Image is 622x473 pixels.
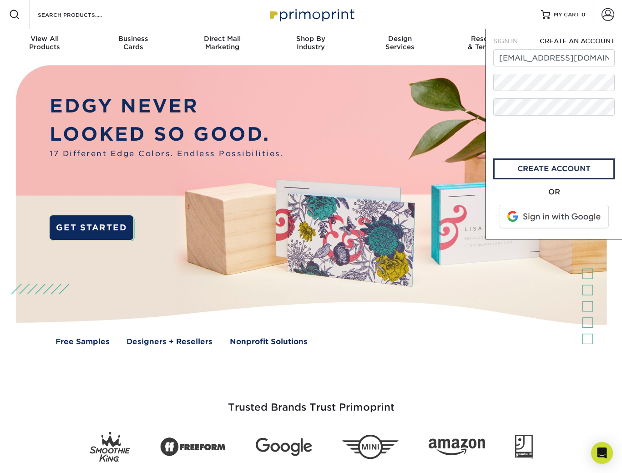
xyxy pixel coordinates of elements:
span: Design [355,35,444,43]
input: Email [493,49,615,66]
span: CREATE AN ACCOUNT [540,37,615,45]
span: 17 Different Edge Colors. Endless Possibilities. [50,148,283,159]
a: DesignServices [355,29,444,58]
span: Shop By [267,35,355,43]
span: SIGN IN [493,37,518,45]
a: GET STARTED [50,215,133,240]
div: & Templates [444,35,533,51]
div: Marketing [178,35,267,51]
img: Google [256,437,312,456]
img: Goodwill [515,435,533,459]
img: Amazon [429,438,485,456]
span: 0 [582,11,586,18]
h3: Trusted Brands Trust Primoprint [45,380,577,424]
img: Primoprint [266,5,357,24]
img: Mini [342,434,399,459]
span: Direct Mail [178,35,267,43]
span: Resources [444,35,533,43]
div: Open Intercom Messenger [591,442,613,464]
img: Freeform [160,432,226,462]
a: BusinessCards [89,29,177,58]
span: Business [89,35,177,43]
a: Direct MailMarketing [178,29,267,58]
img: Smoothie King [90,432,130,462]
div: Services [355,35,444,51]
a: Shop ByIndustry [267,29,355,58]
a: Designers + Resellers [126,336,212,347]
input: SEARCH PRODUCTS..... [37,9,126,20]
span: MY CART [554,11,580,19]
iframe: reCAPTCHA [493,123,615,154]
div: Industry [267,35,355,51]
div: Cards [89,35,177,51]
p: EDGY NEVER [50,92,283,120]
a: Nonprofit Solutions [230,336,308,347]
a: create account [493,158,615,179]
a: Resources& Templates [444,29,533,58]
a: Free Samples [56,336,110,347]
p: LOOKED SO GOOD. [50,120,283,148]
div: OR [493,187,615,198]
